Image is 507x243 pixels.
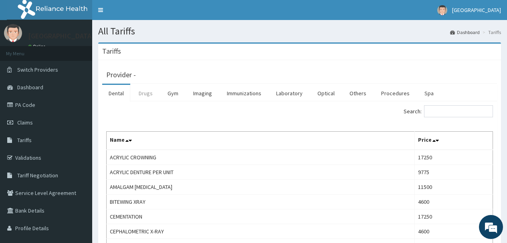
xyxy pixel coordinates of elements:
[187,85,218,102] a: Imaging
[311,85,341,102] a: Optical
[107,195,415,209] td: BITEWING XRAY
[161,85,185,102] a: Gym
[28,44,47,49] a: Online
[107,224,415,239] td: CEPHALOMETRIC X-RAY
[107,150,415,165] td: ACRYLIC CROWNING
[17,172,58,179] span: Tariff Negotiation
[270,85,309,102] a: Laboratory
[107,209,415,224] td: CEMENTATION
[107,180,415,195] td: AMALGAM [MEDICAL_DATA]
[102,48,121,55] h3: Tariffs
[450,29,480,36] a: Dashboard
[414,195,493,209] td: 4600
[481,29,501,36] li: Tariffs
[107,165,415,180] td: ACRYLIC DENTURE PER UNIT
[98,26,501,36] h1: All Tariffs
[404,105,493,117] label: Search:
[106,71,136,78] h3: Provider -
[414,224,493,239] td: 4600
[17,84,43,91] span: Dashboard
[343,85,373,102] a: Others
[4,24,22,42] img: User Image
[437,5,447,15] img: User Image
[414,209,493,224] td: 17250
[414,132,493,150] th: Price
[414,150,493,165] td: 17250
[418,85,440,102] a: Spa
[220,85,268,102] a: Immunizations
[375,85,416,102] a: Procedures
[424,105,493,117] input: Search:
[107,132,415,150] th: Name
[414,180,493,195] td: 11500
[452,6,501,14] span: [GEOGRAPHIC_DATA]
[132,85,159,102] a: Drugs
[28,32,94,40] p: [GEOGRAPHIC_DATA]
[414,165,493,180] td: 9775
[17,137,32,144] span: Tariffs
[102,85,130,102] a: Dental
[17,66,58,73] span: Switch Providers
[17,119,33,126] span: Claims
